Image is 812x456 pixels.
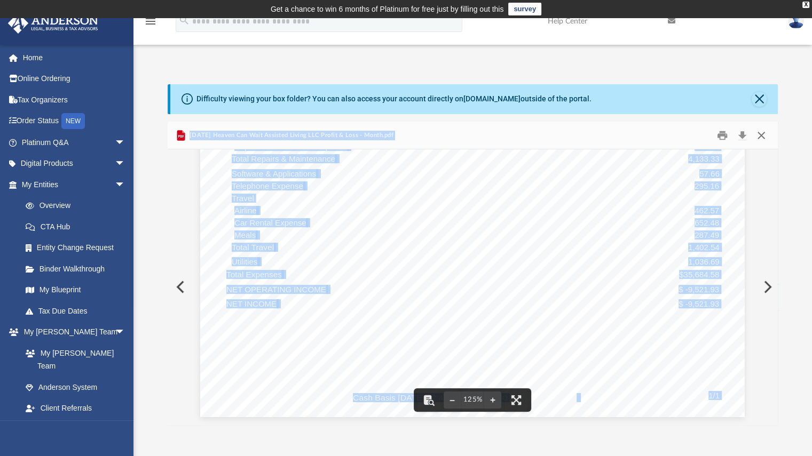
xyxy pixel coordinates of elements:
span: [DATE] Heaven Can Wait Assisted Living LLC Profit & Loss - Month.pdf [187,131,393,140]
div: NEW [61,113,85,129]
span: 287.49 [695,231,719,239]
a: Digital Productsarrow_drop_down [7,153,141,174]
button: Zoom in [484,388,501,412]
button: Close [752,92,767,107]
span: NET INCOME [226,300,277,308]
a: menu [144,20,157,28]
button: Previous File [168,272,191,302]
i: search [178,14,190,26]
div: close [802,2,809,8]
span: Meals [234,231,256,239]
div: Current zoom level [461,396,484,403]
a: Order StatusNEW [7,110,141,132]
span: 652.48 [695,219,719,227]
button: Toggle findbar [417,388,440,412]
span: $ -9,521.93 [679,285,719,293]
button: Next File [755,272,778,302]
img: Anderson Advisors Platinum Portal [5,13,101,34]
button: Download [733,127,752,143]
span: Travel [232,194,254,202]
span: arrow_drop_down [115,153,136,175]
img: User Pic [788,13,804,29]
span: 1,036.69 [688,258,720,266]
button: Print [712,127,733,143]
span: NET OPERATING INCOME [226,285,326,293]
a: My Blueprint [15,279,136,301]
div: Get a chance to win 6 months of Platinum for free just by filling out this [271,3,504,15]
span: Telephone Expense [232,182,303,190]
span: Software & Applications [232,170,316,178]
a: Online Ordering [7,68,141,90]
div: Difficulty viewing your box folder? You can also access your account directly on outside of the p... [196,93,592,105]
button: Zoom out [444,388,461,412]
a: CTA Hub [15,216,141,237]
span: arrow_drop_down [115,322,136,343]
a: Binder Walkthrough [15,258,141,279]
button: Close [752,127,771,143]
span: 57.66 [699,170,720,178]
button: Enter fullscreen [504,388,528,412]
span: $35,684.58 [679,270,719,278]
a: Client Referrals [15,398,136,419]
a: [DOMAIN_NAME] [463,94,521,103]
a: Overview [15,195,141,217]
a: My [PERSON_NAME] Teamarrow_drop_down [7,322,136,343]
span: Repair & Maintenance Expense [234,142,348,150]
a: Tax Organizers [7,89,141,110]
a: Platinum Q&Aarrow_drop_down [7,132,141,153]
span: 4,133.33 [688,155,720,163]
span: Car Rental Expense [234,219,306,227]
span: Total Expenses [226,270,282,278]
span: Airline [234,206,257,214]
span: 295.16 [695,182,719,190]
span: arrow_drop_down [115,132,136,154]
span: Cash Basis [DATE] 12:45 PM GMT-04:00 [353,394,507,402]
span: Utilities [232,258,257,266]
a: survey [508,3,541,15]
a: My Documentsarrow_drop_down [7,419,136,440]
span: 1/1 [708,391,720,399]
a: Anderson System [15,377,136,398]
div: File preview [168,149,778,425]
span: Total Travel [232,243,274,251]
a: My Entitiesarrow_drop_down [7,174,141,195]
span: arrow_drop_down [115,174,136,196]
span: $ -9,521.93 [679,300,719,308]
span: arrow_drop_down [115,419,136,441]
span: Total Repairs & Maintenance [232,155,335,163]
a: My [PERSON_NAME] Team [15,342,131,377]
a: Entity Change Request [15,237,141,259]
span: 462.57 [695,206,719,214]
a: Tax Due Dates [15,300,141,322]
a: Home [7,47,141,68]
div: Preview [168,122,778,425]
span: 1,402.54 [688,243,720,251]
div: Document Viewer [168,149,778,425]
i: menu [144,15,157,28]
span: 980.00 [695,142,719,150]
